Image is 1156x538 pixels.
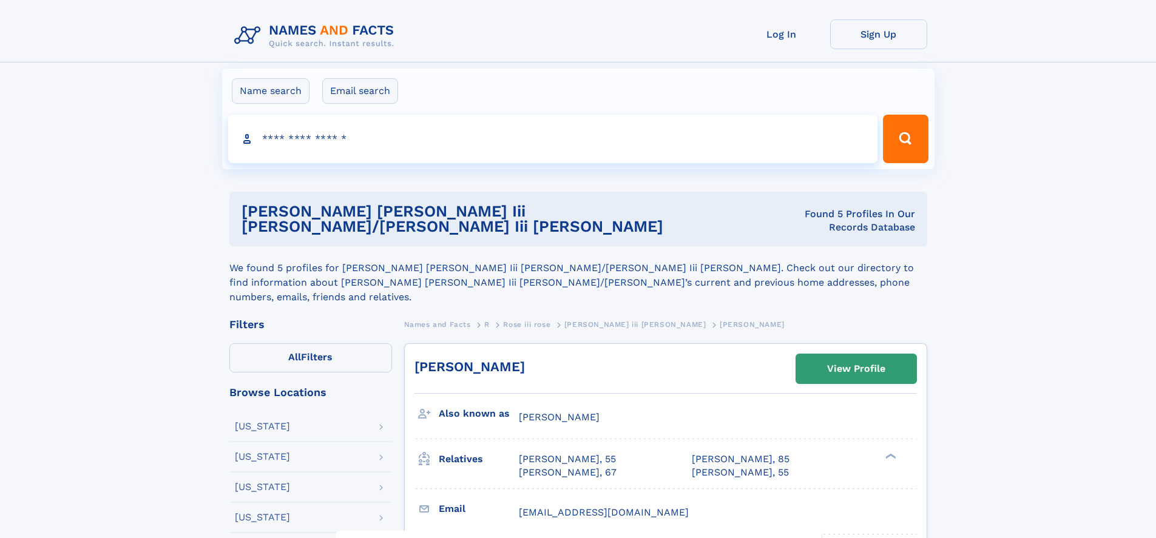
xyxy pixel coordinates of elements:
[322,78,398,104] label: Email search
[692,466,789,479] a: [PERSON_NAME], 55
[519,411,600,423] span: [PERSON_NAME]
[484,317,490,332] a: R
[564,320,706,329] span: [PERSON_NAME] iii [PERSON_NAME]
[692,452,789,466] a: [PERSON_NAME], 85
[519,506,689,518] span: [EMAIL_ADDRESS][DOMAIN_NAME]
[439,449,519,469] h3: Relatives
[503,320,550,329] span: Rose iii rose
[439,403,519,424] h3: Also known as
[235,452,290,462] div: [US_STATE]
[229,343,392,372] label: Filters
[228,115,878,163] input: search input
[242,204,768,234] h1: [PERSON_NAME] [PERSON_NAME] Iii [PERSON_NAME]/[PERSON_NAME] Iii [PERSON_NAME]
[229,19,404,52] img: Logo Names and Facts
[414,359,525,374] a: [PERSON_NAME]
[564,317,706,332] a: [PERSON_NAME] iii [PERSON_NAME]
[796,354,916,383] a: View Profile
[235,513,290,522] div: [US_STATE]
[439,499,519,519] h3: Email
[733,19,830,49] a: Log In
[404,317,471,332] a: Names and Facts
[830,19,927,49] a: Sign Up
[519,466,617,479] a: [PERSON_NAME], 67
[229,319,392,330] div: Filters
[229,387,392,398] div: Browse Locations
[235,422,290,431] div: [US_STATE]
[484,320,490,329] span: R
[882,452,897,460] div: ❯
[720,320,785,329] span: [PERSON_NAME]
[232,78,309,104] label: Name search
[229,246,927,304] div: We found 5 profiles for [PERSON_NAME] [PERSON_NAME] Iii [PERSON_NAME]/[PERSON_NAME] Iii [PERSON_N...
[883,115,928,163] button: Search Button
[235,482,290,492] div: [US_STATE]
[288,351,301,363] span: All
[503,317,550,332] a: Rose iii rose
[827,355,885,383] div: View Profile
[519,452,616,466] a: [PERSON_NAME], 55
[767,207,914,234] div: Found 5 Profiles In Our Records Database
